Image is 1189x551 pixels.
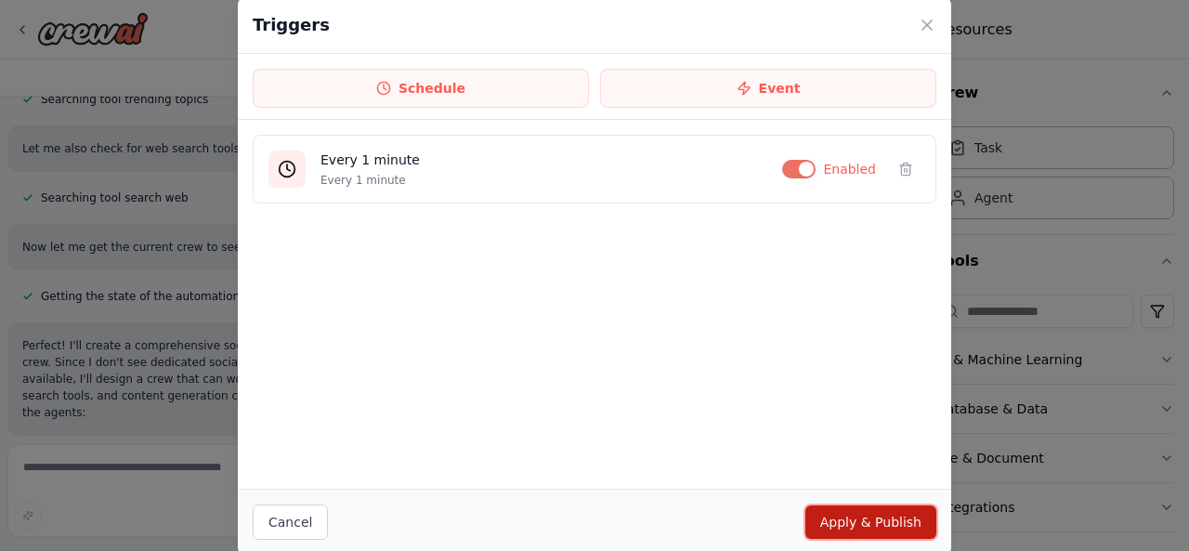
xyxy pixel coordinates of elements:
h2: Triggers [253,12,330,38]
p: Every 1 minute [320,173,767,188]
button: Apply & Publish [805,505,936,539]
button: Cancel [253,505,328,540]
span: Enabled [823,160,876,178]
h4: Every 1 minute [320,151,767,169]
button: Schedule [253,69,589,108]
button: Event [600,69,936,108]
button: Delete trigger [891,154,921,184]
